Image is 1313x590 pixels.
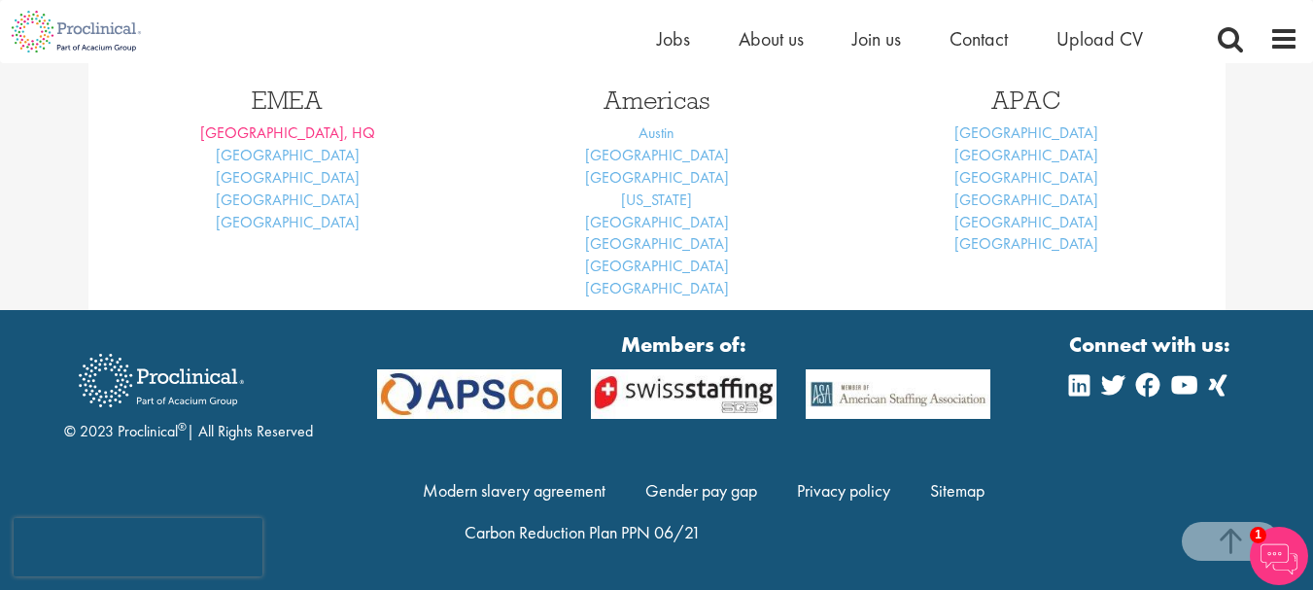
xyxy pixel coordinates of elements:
span: 1 [1250,527,1266,543]
a: Austin [639,122,674,143]
iframe: reCAPTCHA [14,518,262,576]
a: [GEOGRAPHIC_DATA] [954,190,1098,210]
a: Carbon Reduction Plan PPN 06/21 [465,521,701,543]
strong: Connect with us: [1069,330,1234,360]
a: Privacy policy [797,479,890,502]
img: APSCo [363,369,576,418]
h3: APAC [856,87,1196,113]
strong: Members of: [377,330,990,360]
a: [GEOGRAPHIC_DATA] [585,256,729,276]
a: [GEOGRAPHIC_DATA] [585,212,729,232]
a: [GEOGRAPHIC_DATA] [216,212,360,232]
a: [US_STATE] [621,190,692,210]
a: [GEOGRAPHIC_DATA] [954,122,1098,143]
img: Proclinical Recruitment [64,340,259,421]
a: [GEOGRAPHIC_DATA] [954,233,1098,254]
a: About us [739,26,804,52]
a: [GEOGRAPHIC_DATA] [585,167,729,188]
a: Gender pay gap [645,479,757,502]
a: [GEOGRAPHIC_DATA] [954,145,1098,165]
img: APSCo [576,369,790,418]
img: Chatbot [1250,527,1308,585]
a: [GEOGRAPHIC_DATA], HQ [200,122,375,143]
a: Join us [852,26,901,52]
a: [GEOGRAPHIC_DATA] [585,145,729,165]
a: [GEOGRAPHIC_DATA] [954,167,1098,188]
a: Jobs [657,26,690,52]
a: [GEOGRAPHIC_DATA] [216,145,360,165]
img: APSCo [791,369,1005,418]
a: Contact [950,26,1008,52]
a: [GEOGRAPHIC_DATA] [954,212,1098,232]
a: [GEOGRAPHIC_DATA] [585,278,729,298]
sup: ® [178,419,187,434]
a: [GEOGRAPHIC_DATA] [216,190,360,210]
a: Modern slavery agreement [423,479,605,502]
h3: Americas [487,87,827,113]
a: [GEOGRAPHIC_DATA] [216,167,360,188]
div: © 2023 Proclinical | All Rights Reserved [64,339,313,443]
a: Sitemap [930,479,985,502]
a: [GEOGRAPHIC_DATA] [585,233,729,254]
h3: EMEA [118,87,458,113]
a: Upload CV [1056,26,1143,52]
